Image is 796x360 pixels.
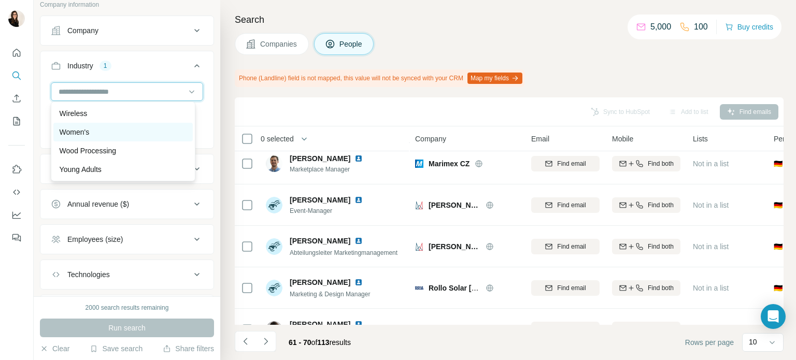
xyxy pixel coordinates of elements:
[557,283,586,293] span: Find email
[266,238,282,255] img: Avatar
[354,320,363,328] img: LinkedIn logo
[235,69,524,87] div: Phone (Landline) field is not mapped, this value will not be synced with your CRM
[290,195,350,205] span: [PERSON_NAME]
[266,155,282,172] img: Avatar
[8,183,25,201] button: Use Surfe API
[40,343,69,354] button: Clear
[693,134,708,144] span: Lists
[612,239,680,254] button: Find both
[612,280,680,296] button: Find both
[255,331,276,352] button: Navigate to next page
[415,160,423,168] img: Logo of Marimex CZ
[650,21,671,33] p: 5,000
[40,53,214,82] button: Industry1
[467,73,522,84] button: Map my fields
[60,146,116,156] p: Wood Processing
[40,227,214,252] button: Employees (size)
[8,10,25,27] img: Avatar
[266,197,282,213] img: Avatar
[86,303,169,312] div: 2000 search results remaining
[531,239,600,254] button: Find email
[67,234,123,244] div: Employees (size)
[694,21,708,33] p: 100
[40,156,214,181] button: HQ location
[415,201,423,209] img: Logo of Marissa Resort
[40,18,214,43] button: Company
[531,156,600,171] button: Find email
[429,159,470,169] span: Marimex CZ
[311,338,318,347] span: of
[354,154,363,163] img: LinkedIn logo
[415,134,446,144] span: Company
[725,20,773,34] button: Buy credits
[40,192,214,217] button: Annual revenue ($)
[261,134,294,144] span: 0 selected
[429,200,480,210] span: [PERSON_NAME][GEOGRAPHIC_DATA]
[60,127,90,137] p: Women's
[429,241,480,252] span: [PERSON_NAME][GEOGRAPHIC_DATA]
[163,343,214,354] button: Share filters
[648,200,674,210] span: Find both
[612,156,680,171] button: Find both
[693,242,729,251] span: Not in a list
[557,242,586,251] span: Find email
[354,196,363,204] img: LinkedIn logo
[8,228,25,247] button: Feedback
[761,304,786,329] div: Open Intercom Messenger
[235,331,255,352] button: Navigate to previous page
[648,283,674,293] span: Find both
[8,44,25,62] button: Quick start
[67,269,110,280] div: Technologies
[648,325,674,334] span: Find both
[8,89,25,108] button: Enrich CSV
[531,197,600,213] button: Find email
[60,108,88,119] p: Wireless
[557,200,586,210] span: Find email
[557,159,586,168] span: Find email
[290,249,397,256] span: Abteilungsleiter Marketingmanagement
[531,322,600,337] button: Find email
[260,39,298,49] span: Companies
[774,241,783,252] span: 🇩🇪
[774,283,783,293] span: 🇩🇪
[429,284,553,292] span: Rollo Solar [PERSON_NAME] GmbH
[354,237,363,245] img: LinkedIn logo
[8,112,25,131] button: My lists
[693,201,729,209] span: Not in a list
[339,39,363,49] span: People
[415,242,423,251] img: Logo of Marissa Resort
[415,284,423,292] img: Logo of Rollo Solar Melichar GmbH
[290,153,350,164] span: [PERSON_NAME]
[531,280,600,296] button: Find email
[266,280,282,296] img: Avatar
[612,197,680,213] button: Find both
[774,200,783,210] span: 🇩🇪
[290,206,375,215] span: Event-Manager
[648,159,674,168] span: Find both
[693,160,729,168] span: Not in a list
[317,338,329,347] span: 113
[774,159,783,169] span: 🇩🇪
[8,160,25,179] button: Use Surfe on LinkedIn
[531,134,549,144] span: Email
[90,343,143,354] button: Save search
[289,338,311,347] span: 61 - 70
[290,291,370,298] span: Marketing & Design Manager
[8,66,25,85] button: Search
[60,164,102,175] p: Young Adults
[290,165,375,174] span: Marketplace Manager
[612,134,633,144] span: Mobile
[685,337,734,348] span: Rows per page
[749,337,757,347] p: 10
[354,278,363,286] img: LinkedIn logo
[67,61,93,71] div: Industry
[290,236,350,246] span: [PERSON_NAME]
[557,325,586,334] span: Find email
[8,206,25,224] button: Dashboard
[612,322,680,337] button: Find both
[67,25,98,36] div: Company
[290,319,350,329] span: [PERSON_NAME]
[290,277,350,287] span: [PERSON_NAME]
[648,242,674,251] span: Find both
[67,199,129,209] div: Annual revenue ($)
